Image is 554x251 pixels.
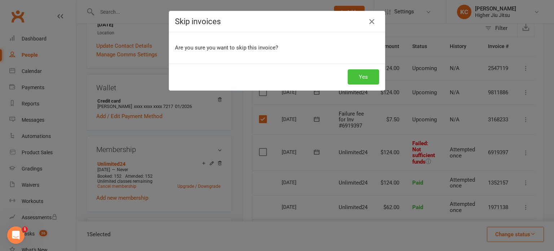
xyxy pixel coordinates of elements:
[7,226,25,244] iframe: Intercom live chat
[175,44,278,51] span: Are you sure you want to skip this invoice?
[175,17,379,26] h4: Skip invoices
[366,16,378,27] button: Close
[22,226,28,232] span: 1
[348,69,379,85] button: Yes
